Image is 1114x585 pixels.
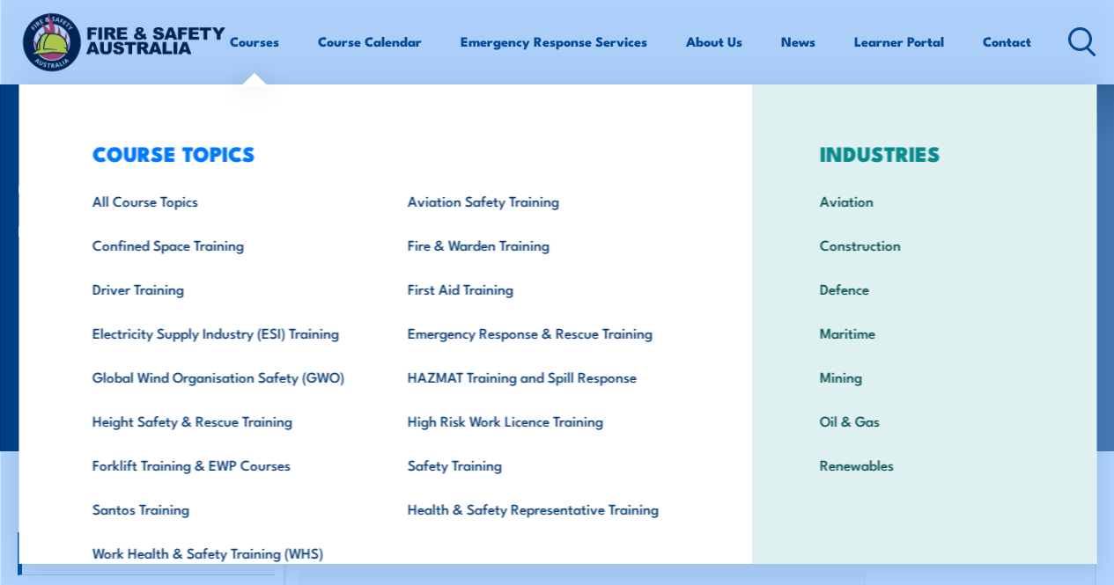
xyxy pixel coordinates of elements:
a: Contact [983,20,1031,62]
a: Maritime [793,311,1056,355]
a: Defence [793,267,1056,311]
a: Work Health & Safety Training (WHS) [64,530,380,574]
a: Construction [793,223,1056,267]
a: Santos Training [64,486,380,530]
a: Course Calendar [318,20,422,62]
a: Height Safety & Rescue Training [64,399,380,442]
a: Emergency Response Services [461,20,647,62]
a: Oil & Gas [793,399,1056,442]
a: Courses [230,20,279,62]
a: Global Wind Organisation Safety (GWO) [64,355,380,399]
a: First Aid Training [380,267,697,311]
a: Safety Training [380,442,697,486]
a: Driver Training [64,267,380,311]
h3: INDUSTRIES [793,141,1056,165]
a: Aviation [793,179,1056,223]
a: Renewables [793,442,1056,486]
a: HAZMAT Training and Spill Response [380,355,697,399]
a: All Course Topics [64,179,380,223]
a: Emergency Response & Rescue Training [380,311,697,355]
a: News [781,20,815,62]
a: Forklift Training & EWP Courses [64,442,380,486]
a: Aviation Safety Training [380,179,697,223]
a: About Us [686,20,742,62]
a: High Risk Work Licence Training [380,399,697,442]
a: Learner Portal [854,20,944,62]
h3: COURSE TOPICS [64,141,697,165]
a: Health & Safety Representative Training [380,486,697,530]
a: Fire & Warden Training [380,223,697,267]
a: Electricity Supply Industry (ESI) Training [64,311,380,355]
a: Confined Space Training [64,223,380,267]
a: Mining [793,355,1056,399]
